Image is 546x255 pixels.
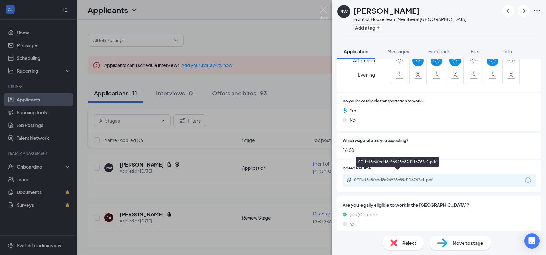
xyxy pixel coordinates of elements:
[428,49,450,54] span: Feedback
[353,16,466,22] div: Front of House Team Member at [GEOGRAPHIC_DATA]
[343,165,371,171] span: Indeed Resume
[346,177,450,184] a: Paperclip0f11ef5e8fedd8e96928c89d116762e1.pdf
[520,7,527,15] svg: ArrowRight
[453,239,483,246] span: Move to stage
[353,24,382,31] button: PlusAdd a tag
[356,157,439,167] div: 0f11ef5e8fedd8e96928c89d116762e1.pdf
[518,5,529,17] button: ArrowRight
[350,107,357,114] span: Yes
[524,176,532,184] svg: Download
[533,7,541,15] svg: Ellipses
[343,146,536,154] span: 16.50
[349,211,377,218] span: yes (Correct)
[502,5,514,17] button: ArrowLeftNew
[354,177,444,183] div: 0f11ef5e8fedd8e96928c89d116762e1.pdf
[340,8,348,15] div: RW
[343,138,408,144] span: Which wage rate are you expecting?
[350,116,356,124] span: No
[503,49,512,54] span: Info
[358,69,375,80] span: Evening
[346,177,352,183] svg: Paperclip
[353,5,420,16] h1: [PERSON_NAME]
[343,201,536,208] span: Are you legally eligible to work in the [GEOGRAPHIC_DATA]?
[343,98,424,104] span: Do you have reliable transportation to work?
[402,239,416,246] span: Reject
[349,221,355,228] span: no
[387,49,409,54] span: Messages
[376,26,380,30] svg: Plus
[504,7,512,15] svg: ArrowLeftNew
[471,49,480,54] span: Files
[344,49,368,54] span: Application
[524,233,540,249] div: Open Intercom Messenger
[353,55,375,66] span: Afternoon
